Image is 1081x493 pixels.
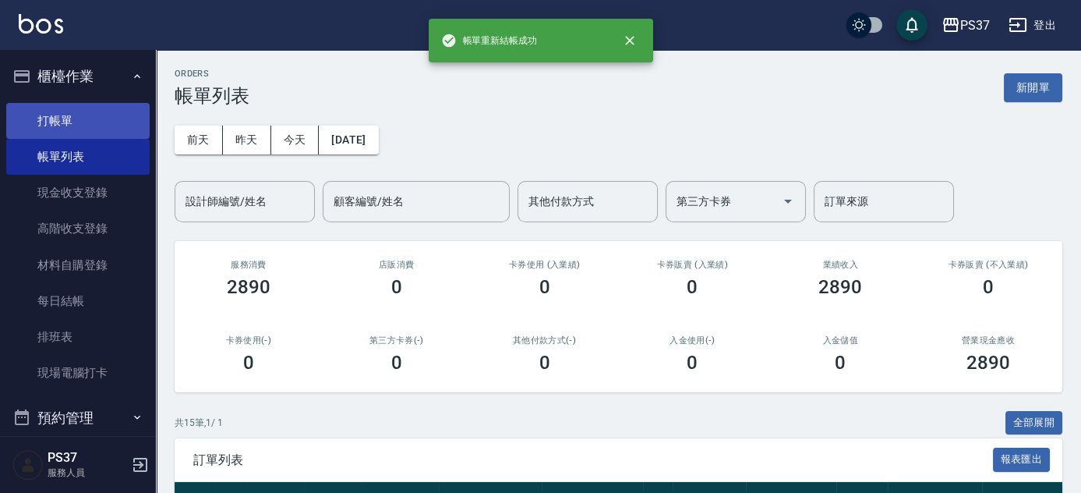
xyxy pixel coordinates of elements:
[6,283,150,319] a: 每日結帳
[19,14,63,34] img: Logo
[983,276,994,298] h3: 0
[935,9,996,41] button: PS37
[6,103,150,139] a: 打帳單
[243,352,254,374] h3: 0
[175,416,223,430] p: 共 15 筆, 1 / 1
[175,85,249,107] h3: 帳單列表
[341,260,452,270] h2: 店販消費
[6,319,150,355] a: 排班表
[271,126,320,154] button: 今天
[960,16,990,35] div: PS37
[993,452,1051,466] a: 報表匯出
[1002,11,1062,40] button: 登出
[785,335,896,346] h2: 入金儲值
[896,9,927,41] button: save
[1004,73,1062,102] button: 新開單
[489,335,600,346] h2: 其他付款方式(-)
[637,335,747,346] h2: 入金使用(-)
[6,175,150,211] a: 現金收支登錄
[48,466,127,480] p: 服務人員
[993,448,1051,472] button: 報表匯出
[687,352,698,374] h3: 0
[193,260,304,270] h3: 服務消費
[341,335,452,346] h2: 第三方卡券(-)
[6,139,150,175] a: 帳單列表
[391,276,402,298] h3: 0
[6,398,150,438] button: 預約管理
[441,33,538,48] span: 帳單重新結帳成功
[687,276,698,298] h3: 0
[319,126,378,154] button: [DATE]
[48,450,127,466] h5: PS37
[933,260,1044,270] h2: 卡券販賣 (不入業績)
[1004,80,1062,94] a: 新開單
[6,247,150,283] a: 材料自購登錄
[835,352,846,374] h3: 0
[489,260,600,270] h2: 卡券使用 (入業績)
[391,352,402,374] h3: 0
[193,452,993,468] span: 訂單列表
[6,56,150,97] button: 櫃檯作業
[933,335,1044,346] h2: 營業現金應收
[785,260,896,270] h2: 業績收入
[775,189,800,214] button: Open
[223,126,271,154] button: 昨天
[613,23,647,58] button: close
[175,126,223,154] button: 前天
[637,260,747,270] h2: 卡券販賣 (入業績)
[193,335,304,346] h2: 卡券使用(-)
[539,352,550,374] h3: 0
[6,355,150,391] a: 現場電腦打卡
[539,276,550,298] h3: 0
[12,449,44,481] img: Person
[6,211,150,247] a: 高階收支登錄
[966,352,1010,374] h3: 2890
[1005,411,1063,435] button: 全部展開
[175,69,249,79] h2: ORDERS
[818,276,862,298] h3: 2890
[227,276,270,298] h3: 2890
